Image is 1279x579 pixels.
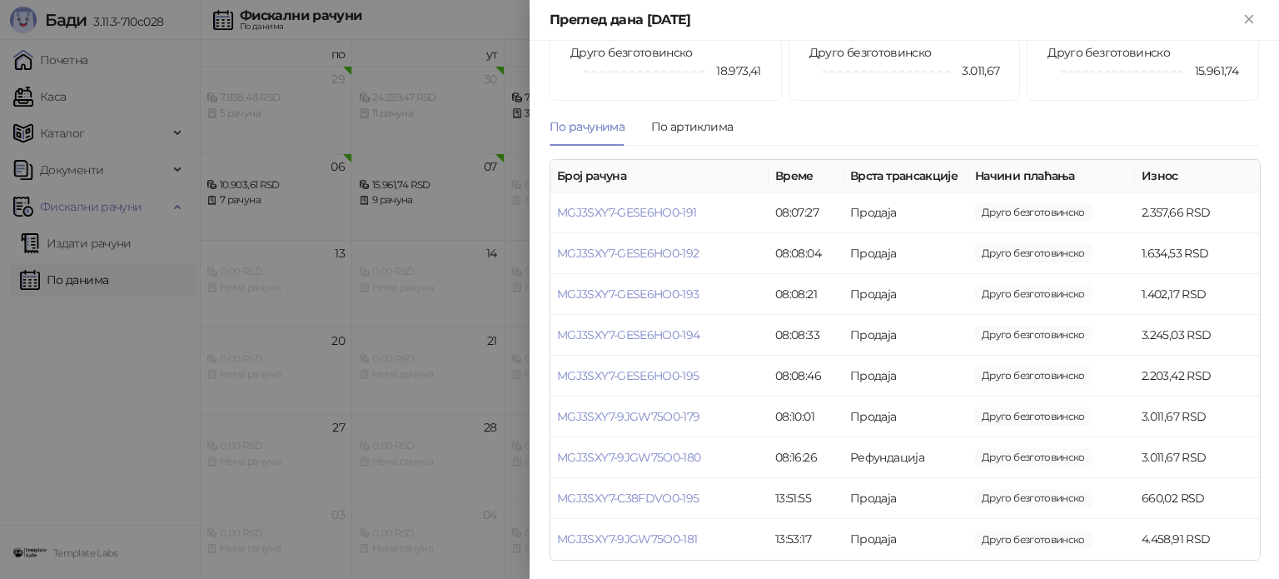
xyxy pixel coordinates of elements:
[1135,478,1260,519] td: 660,02 RSD
[550,117,625,136] div: По рачунима
[769,397,844,437] td: 08:10:01
[557,287,699,302] a: MGJ3SXY7-GESE6HO0-193
[557,532,698,547] a: MGJ3SXY7-9JGW75O0-181
[975,407,1092,426] span: 3.011,67
[1135,274,1260,315] td: 1.402,17 RSD
[844,397,968,437] td: Продаја
[1135,192,1260,233] td: 2.357,66 RSD
[550,10,1239,30] div: Преглед дана [DATE]
[1135,519,1260,560] td: 4.458,91 RSD
[844,437,968,478] td: Рефундација
[570,45,693,60] span: Друго безготовинско
[557,409,700,424] a: MGJ3SXY7-9JGW75O0-179
[1135,233,1260,274] td: 1.634,53 RSD
[1135,356,1260,397] td: 2.203,42 RSD
[844,192,968,233] td: Продаја
[550,160,769,192] th: Број рачуна
[844,356,968,397] td: Продаја
[975,244,1092,262] span: 1.634,53
[1239,10,1259,30] button: Close
[975,489,1092,507] span: 660,02
[975,203,1092,222] span: 2.357,66
[1135,437,1260,478] td: 3.011,67 RSD
[844,315,968,356] td: Продаја
[975,326,1092,344] span: 3.245,03
[1183,62,1238,80] span: 15.961,74
[844,274,968,315] td: Продаја
[769,356,844,397] td: 08:08:46
[975,531,1092,549] span: 4.458,91
[769,233,844,274] td: 08:08:04
[557,450,701,465] a: MGJ3SXY7-9JGW75O0-180
[844,519,968,560] td: Продаја
[769,437,844,478] td: 08:16:26
[844,478,968,519] td: Продаја
[557,368,699,383] a: MGJ3SXY7-GESE6HO0-195
[769,160,844,192] th: Време
[975,367,1092,385] span: 2.203,42
[1135,160,1260,192] th: Износ
[769,274,844,315] td: 08:08:21
[557,327,700,342] a: MGJ3SXY7-GESE6HO0-194
[844,160,968,192] th: Врста трансакције
[704,62,760,80] span: 18.973,41
[769,519,844,560] td: 13:53:17
[968,160,1135,192] th: Начини плаћања
[1048,45,1170,60] span: Друго безготовинско
[809,45,932,60] span: Друго безготовинско
[557,205,697,220] a: MGJ3SXY7-GESE6HO0-191
[975,448,1092,467] span: 3.011,67
[1135,397,1260,437] td: 3.011,67 RSD
[1135,315,1260,356] td: 3.245,03 RSD
[975,285,1092,303] span: 1.402,17
[557,246,699,261] a: MGJ3SXY7-GESE6HO0-192
[557,491,699,506] a: MGJ3SXY7-C38FDVO0-195
[950,62,999,80] span: 3.011,67
[844,233,968,274] td: Продаја
[769,315,844,356] td: 08:08:33
[769,192,844,233] td: 08:07:27
[651,117,733,136] div: По артиклима
[769,478,844,519] td: 13:51:55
